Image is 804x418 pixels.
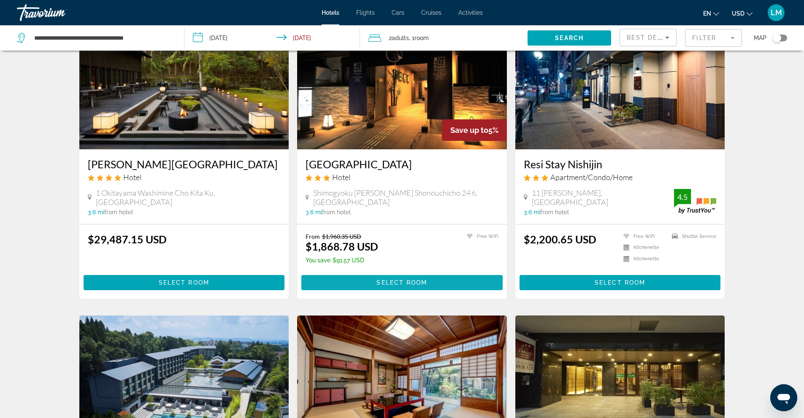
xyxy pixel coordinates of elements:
[674,189,716,214] img: trustyou-badge.svg
[313,188,498,207] span: Shimogyoku [PERSON_NAME] Shonouchicho 24 6, [GEOGRAPHIC_DATA]
[84,277,285,286] a: Select Room
[159,279,209,286] span: Select Room
[79,14,289,149] img: Hotel image
[442,119,507,141] div: 5%
[322,9,339,16] a: Hotels
[376,279,427,286] span: Select Room
[524,173,717,182] div: 3 star Apartment
[528,30,611,46] button: Search
[306,233,320,240] span: From
[703,10,711,17] span: en
[463,233,498,240] li: Free WiFi
[532,188,674,207] span: 11 [PERSON_NAME], [GEOGRAPHIC_DATA]
[555,35,584,41] span: Search
[392,9,404,16] a: Cars
[88,158,281,170] a: [PERSON_NAME][GEOGRAPHIC_DATA]
[766,34,787,42] button: Toggle map
[322,233,361,240] del: $1,960.35 USD
[732,7,753,19] button: Change currency
[356,9,375,16] a: Flights
[674,192,691,202] div: 4.5
[88,233,167,245] ins: $29,487.15 USD
[524,209,540,216] span: 3.6 mi
[450,126,488,135] span: Save up to
[306,158,498,170] a: [GEOGRAPHIC_DATA]
[771,8,782,17] span: LM
[765,4,787,22] button: User Menu
[88,209,104,216] span: 3.6 mi
[297,14,507,149] img: Hotel image
[619,233,668,240] li: Free WiFi
[540,209,569,216] span: from hotel
[123,173,141,182] span: Hotel
[306,209,322,216] span: 3.6 mi
[392,35,409,41] span: Adults
[619,244,668,251] li: Kitchenette
[627,32,669,43] mat-select: Sort by
[301,275,503,290] button: Select Room
[458,9,483,16] a: Activities
[770,384,797,411] iframe: Button to launch messaging window
[322,209,351,216] span: from hotel
[96,188,280,207] span: 1 Okitayama Washimine Cho Kita Ku, [GEOGRAPHIC_DATA]
[306,240,378,253] ins: $1,868.78 USD
[104,209,133,216] span: from hotel
[668,233,716,240] li: Shuttle Service
[389,32,409,44] span: 2
[88,173,281,182] div: 4 star Hotel
[515,14,725,149] img: Hotel image
[306,257,378,264] p: $91.57 USD
[550,173,633,182] span: Apartment/Condo/Home
[301,277,503,286] a: Select Room
[421,9,441,16] a: Cruises
[619,255,668,262] li: Kitchenette
[84,275,285,290] button: Select Room
[524,233,596,245] ins: $2,200.65 USD
[524,158,717,170] a: Resi Stay Nishijin
[360,25,528,51] button: Travelers: 2 adults, 0 children
[332,173,350,182] span: Hotel
[703,7,719,19] button: Change language
[520,277,721,286] a: Select Room
[595,279,645,286] span: Select Room
[306,173,498,182] div: 3 star Hotel
[184,25,360,51] button: Check-in date: Oct 1, 2025 Check-out date: Oct 8, 2025
[685,29,742,47] button: Filter
[732,10,744,17] span: USD
[627,34,671,41] span: Best Deals
[306,257,330,264] span: You save
[754,32,766,44] span: Map
[17,2,101,24] a: Travorium
[409,32,429,44] span: , 1
[520,275,721,290] button: Select Room
[414,35,429,41] span: Room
